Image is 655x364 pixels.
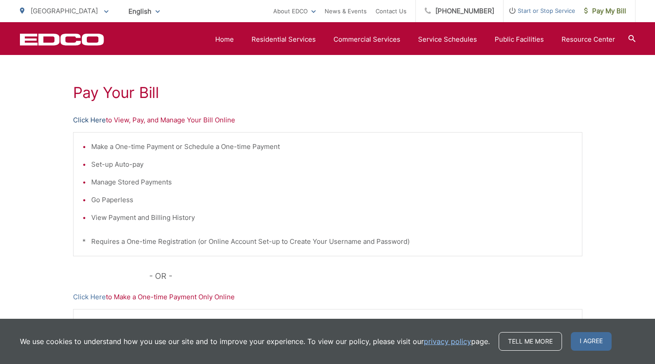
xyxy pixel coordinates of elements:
[73,84,582,102] h1: Pay Your Bill
[418,34,477,45] a: Service Schedules
[584,6,626,16] span: Pay My Bill
[20,33,104,46] a: EDCD logo. Return to the homepage.
[91,318,573,329] li: Make a One-time Payment Only
[73,292,582,302] p: to Make a One-time Payment Only Online
[91,141,573,152] li: Make a One-time Payment or Schedule a One-time Payment
[73,115,582,125] p: to View, Pay, and Manage Your Bill Online
[73,115,106,125] a: Click Here
[91,159,573,170] li: Set-up Auto-pay
[122,4,167,19] span: English
[252,34,316,45] a: Residential Services
[333,34,400,45] a: Commercial Services
[149,270,582,283] p: - OR -
[424,336,471,347] a: privacy policy
[82,236,573,247] p: * Requires a One-time Registration (or Online Account Set-up to Create Your Username and Password)
[273,6,316,16] a: About EDCO
[215,34,234,45] a: Home
[562,34,615,45] a: Resource Center
[73,292,106,302] a: Click Here
[91,177,573,188] li: Manage Stored Payments
[91,212,573,223] li: View Payment and Billing History
[325,6,367,16] a: News & Events
[495,34,544,45] a: Public Facilities
[31,7,98,15] span: [GEOGRAPHIC_DATA]
[20,336,490,347] p: We use cookies to understand how you use our site and to improve your experience. To view our pol...
[91,195,573,205] li: Go Paperless
[376,6,407,16] a: Contact Us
